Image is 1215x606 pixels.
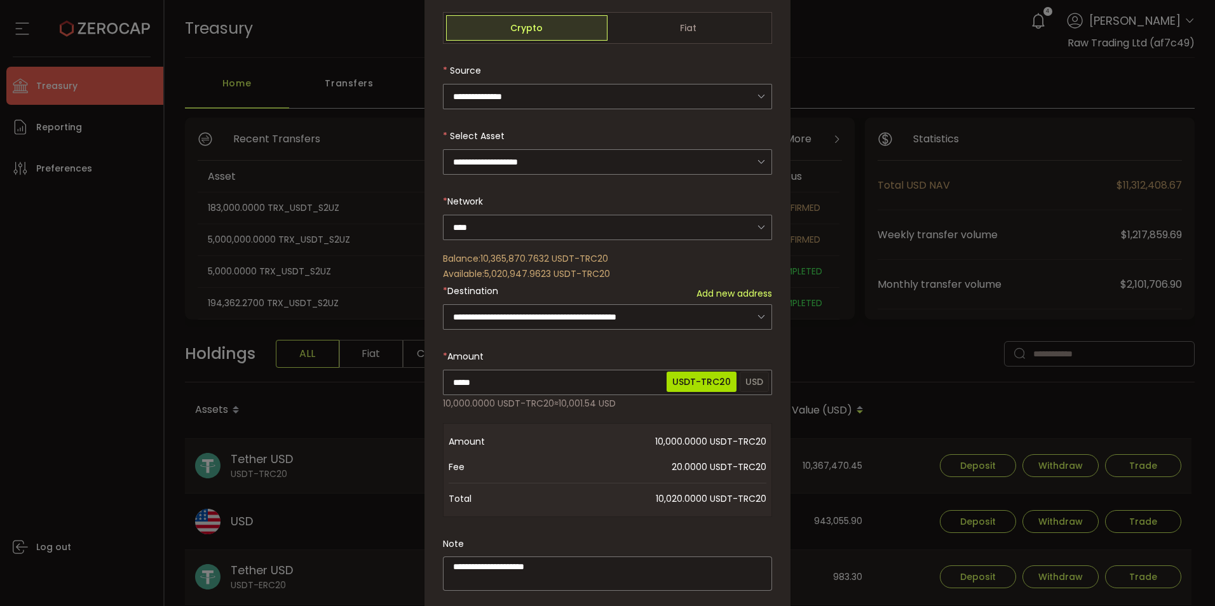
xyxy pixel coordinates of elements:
label: Select Asset [443,130,505,142]
span: Amount [447,350,484,363]
span: Amount [449,429,550,454]
span: Fee [449,454,550,480]
span: Add new address [696,287,772,300]
span: 10,000.0000 USDT-TRC20 [443,397,554,410]
label: Note [443,537,464,550]
span: Balance: [443,252,480,265]
span: ≈ [554,397,559,410]
span: Destination [447,285,498,297]
span: 10,000.0000 USDT-TRC20 [550,429,766,454]
span: USD [740,372,769,392]
span: USDT-TRC20 [667,372,736,392]
span: 5,020,947.9623 USDT-TRC20 [484,267,610,280]
span: 10,020.0000 USDT-TRC20 [550,486,766,511]
span: 20.0000 USDT-TRC20 [550,454,766,480]
span: Total [449,486,550,511]
iframe: Chat Widget [1151,545,1215,606]
span: 10,001.54 USD [559,397,616,410]
span: 10,365,870.7632 USDT-TRC20 [480,252,608,265]
span: Network [447,195,483,208]
span: Available: [443,267,484,280]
